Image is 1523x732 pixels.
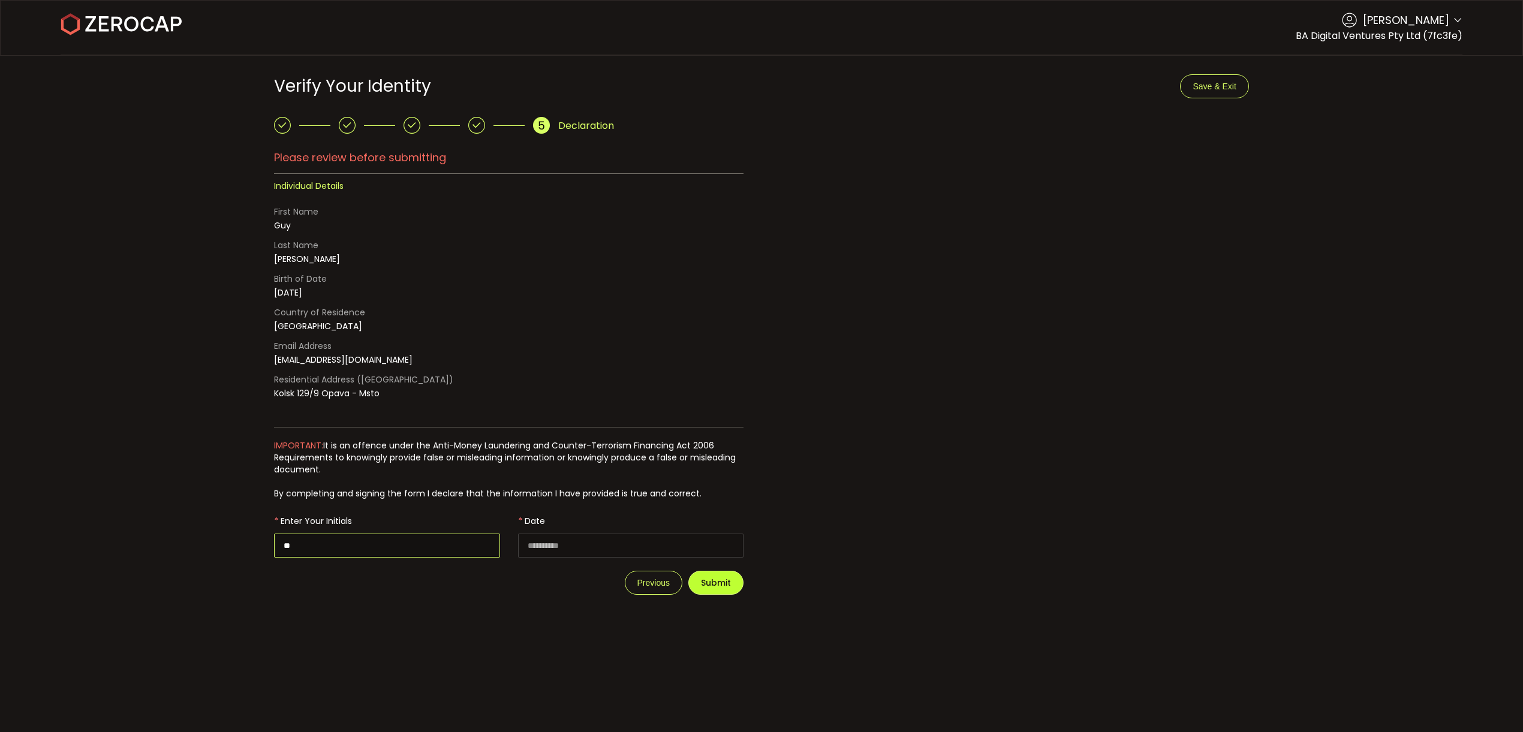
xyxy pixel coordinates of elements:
[556,411,595,427] span: Postcode
[274,271,327,287] span: Birth of Date
[1363,12,1449,28] span: [PERSON_NAME]
[274,354,413,366] span: [EMAIL_ADDRESS][DOMAIN_NAME]
[637,578,670,588] span: Previous
[274,387,380,399] span: Kolsk 129/9 Opava - Msto
[1463,674,1523,732] iframe: Chat Widget
[558,118,614,133] span: Declaration
[274,146,744,174] span: Please review before submitting
[518,534,744,558] input: 123
[1180,74,1248,98] button: Save & Exit
[274,305,365,320] span: Country of Residence
[274,439,323,451] span: IMPORTANT:
[274,475,744,509] span: By completing and signing the form I declare that the information I have provided is true and cor...
[274,372,453,387] span: Residential Address ([GEOGRAPHIC_DATA])
[274,287,302,299] span: [DATE]
[1296,29,1462,43] span: BA Digital Ventures Pty Ltd (7fc3fe)
[625,571,682,595] button: Previous
[688,571,744,595] button: Submit
[274,439,736,475] span: It is an offence under the Anti-Money Laundering and Counter-Terrorism Financing Act 2006 Require...
[1193,82,1236,91] span: Save & Exit
[274,320,362,332] span: [GEOGRAPHIC_DATA]
[274,237,318,253] span: Last Name
[274,219,291,231] span: Guy
[274,338,332,354] span: Email Address
[274,204,318,219] span: First Name
[274,180,344,192] span: Individual Details
[701,579,731,587] span: Submit
[274,74,431,98] span: Verify Your Identity
[274,411,303,427] span: Suburb
[274,253,340,265] span: [PERSON_NAME]
[415,411,438,427] span: State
